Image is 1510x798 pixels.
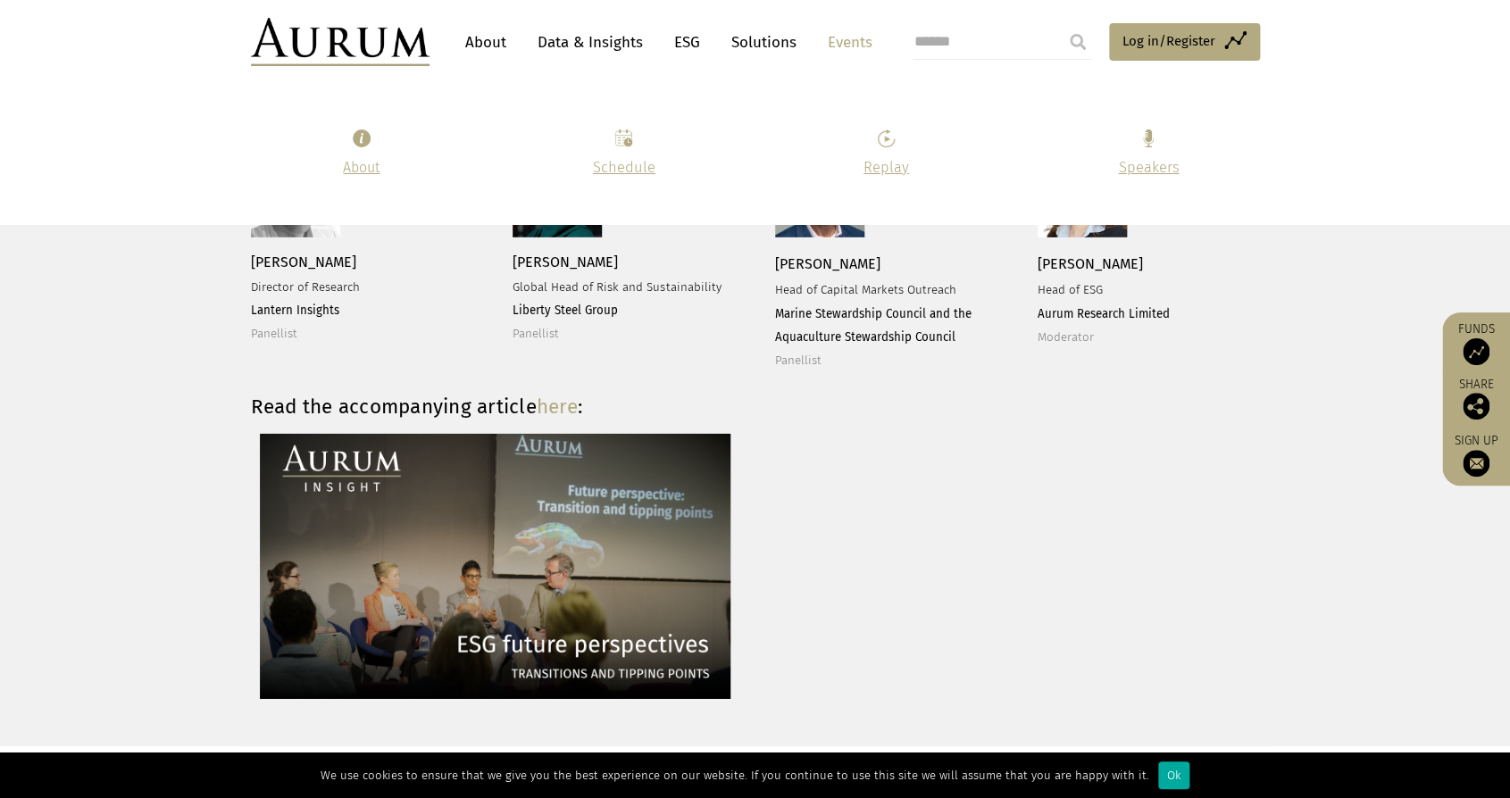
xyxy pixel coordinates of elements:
[537,395,578,419] a: here
[775,283,956,297] span: Head of Capital Markets Outreach
[251,18,430,66] img: Aurum
[513,303,618,318] strong: Liberty Steel Group
[1060,24,1096,60] input: Submit
[1451,433,1501,477] a: Sign up
[775,431,1255,701] iframe: Future perspective: Transition and tipping points
[1463,338,1489,365] img: Access Funds
[1451,378,1501,420] div: Share
[1038,283,1103,297] span: Head of ESG
[513,280,721,295] span: Global Head of Risk and Sustainability
[1463,393,1489,420] img: Share this post
[819,26,872,59] a: Events
[863,159,909,176] a: Replay
[529,26,652,59] a: Data & Insights
[1158,761,1189,789] div: Ok
[1038,307,1170,321] strong: Aurum Research Limited
[513,254,618,270] span: [PERSON_NAME]
[1118,159,1179,176] a: Speakers
[775,255,880,272] span: [PERSON_NAME]
[1038,330,1094,345] span: Moderator
[251,303,339,318] strong: Lantern Insights
[1038,255,1143,272] span: [PERSON_NAME]
[251,280,360,295] span: Director of Research
[1122,30,1215,52] span: Log in/Register
[513,327,559,341] span: Panellist
[251,327,297,341] span: Panellist
[1109,23,1260,61] a: Log in/Register
[1463,450,1489,477] img: Sign up to our newsletter
[1451,321,1501,365] a: Funds
[665,26,709,59] a: ESG
[456,26,515,59] a: About
[722,26,805,59] a: Solutions
[251,395,583,419] strong: Read the accompanying article :
[343,159,380,176] a: About
[593,159,655,176] a: Schedule
[775,353,822,368] span: Panellist
[775,307,972,345] strong: Marine Stewardship Council and the Aquaculture Stewardship Council
[251,254,356,270] span: [PERSON_NAME]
